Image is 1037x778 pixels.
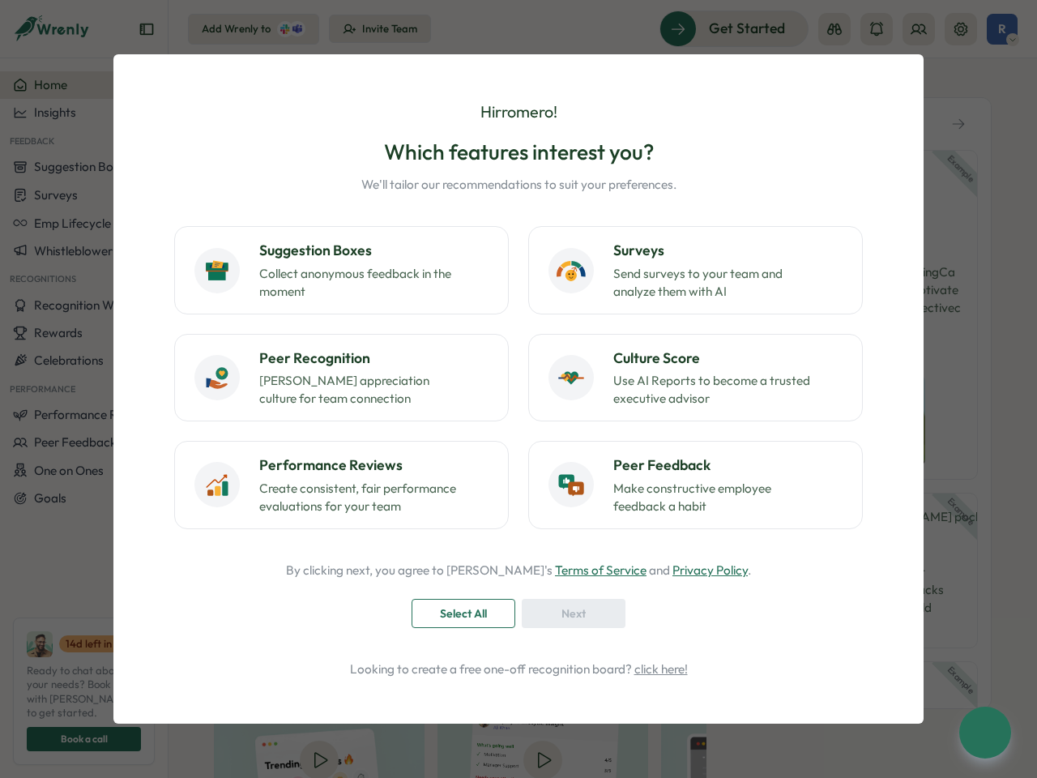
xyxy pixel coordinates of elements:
button: Peer FeedbackMake constructive employee feedback a habit [528,441,863,528]
h3: Peer Recognition [259,348,489,369]
h3: Culture Score [613,348,843,369]
span: Select All [440,600,487,627]
button: Select All [412,599,515,628]
p: Make constructive employee feedback a habit [613,480,816,515]
p: Hi rromero ! [480,100,557,125]
h2: Which features interest you? [361,138,676,166]
h3: Performance Reviews [259,455,489,476]
h3: Surveys [613,240,843,261]
button: SurveysSend surveys to your team and analyze them with AI [528,226,863,314]
p: Send surveys to your team and analyze them with AI [613,265,816,301]
h3: Peer Feedback [613,455,843,476]
p: [PERSON_NAME] appreciation culture for team connection [259,372,462,408]
a: click here! [634,661,688,677]
p: We'll tailor our recommendations to suit your preferences. [361,176,676,194]
p: Create consistent, fair performance evaluations for your team [259,480,462,515]
button: Suggestion BoxesCollect anonymous feedback in the moment [174,226,509,314]
h3: Suggestion Boxes [259,240,489,261]
button: Performance ReviewsCreate consistent, fair performance evaluations for your team [174,441,509,528]
button: Culture ScoreUse AI Reports to become a trusted executive advisor [528,334,863,421]
a: Terms of Service [555,562,647,578]
p: Collect anonymous feedback in the moment [259,265,462,301]
p: Use AI Reports to become a trusted executive advisor [613,372,816,408]
p: By clicking next, you agree to [PERSON_NAME]'s and . [286,562,751,579]
button: Peer Recognition[PERSON_NAME] appreciation culture for team connection [174,334,509,421]
p: Looking to create a free one-off recognition board? [159,660,878,678]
